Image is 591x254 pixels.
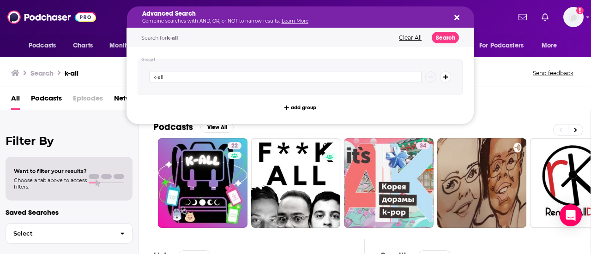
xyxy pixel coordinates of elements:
a: Charts [67,37,98,54]
span: Search for [141,35,178,41]
span: Charts [73,39,93,52]
a: PodcastsView All [153,121,234,133]
svg: Add a profile image [576,7,584,14]
span: Logged in as hconnor [563,7,584,27]
div: Open Intercom Messenger [560,204,582,226]
input: Type a keyword or phrase... [149,71,422,83]
button: open menu [22,37,68,54]
a: Networks [114,91,145,110]
span: k-all [167,35,178,41]
button: Send feedback [530,69,576,77]
p: Combine searches with AND, OR, or NOT to narrow results. [142,19,444,24]
h2: Podcasts [153,121,193,133]
a: Show notifications dropdown [538,9,552,25]
a: Podcasts [31,91,62,110]
span: Want to filter your results? [14,168,87,174]
span: Episodes [73,91,103,110]
button: View All [200,122,234,133]
span: 22 [231,142,238,151]
h4: Group 1 [141,58,156,62]
a: 22 [228,142,241,149]
span: Podcasts [29,39,56,52]
a: 34 [416,142,430,149]
div: 0 [323,142,337,224]
h5: Advanced Search [142,11,444,17]
button: Show profile menu [563,7,584,27]
span: Choose a tab above to access filters. [14,177,87,190]
button: Clear All [396,35,424,41]
button: open menu [535,37,569,54]
a: 22 [158,138,247,228]
a: All [11,91,20,110]
img: Podchaser - Follow, Share and Rate Podcasts [7,8,96,26]
img: User Profile [563,7,584,27]
button: add group [282,102,319,113]
h2: Filter By [6,134,133,148]
button: open menu [473,37,537,54]
h3: Search [30,69,54,77]
a: Show notifications dropdown [515,9,531,25]
a: Learn More [282,18,308,24]
span: More [542,39,557,52]
span: add group [291,105,316,110]
span: For Podcasters [479,39,524,52]
button: open menu [103,37,154,54]
p: Saved Searches [6,208,133,217]
div: Search podcasts, credits, & more... [136,6,483,28]
span: Select [6,230,113,236]
h3: k-all [65,69,78,77]
button: Select [6,223,133,244]
a: 0 [251,138,341,228]
span: 34 [420,142,426,151]
span: Monitoring [109,39,142,52]
a: 34 [344,138,434,228]
button: Search [432,32,459,43]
